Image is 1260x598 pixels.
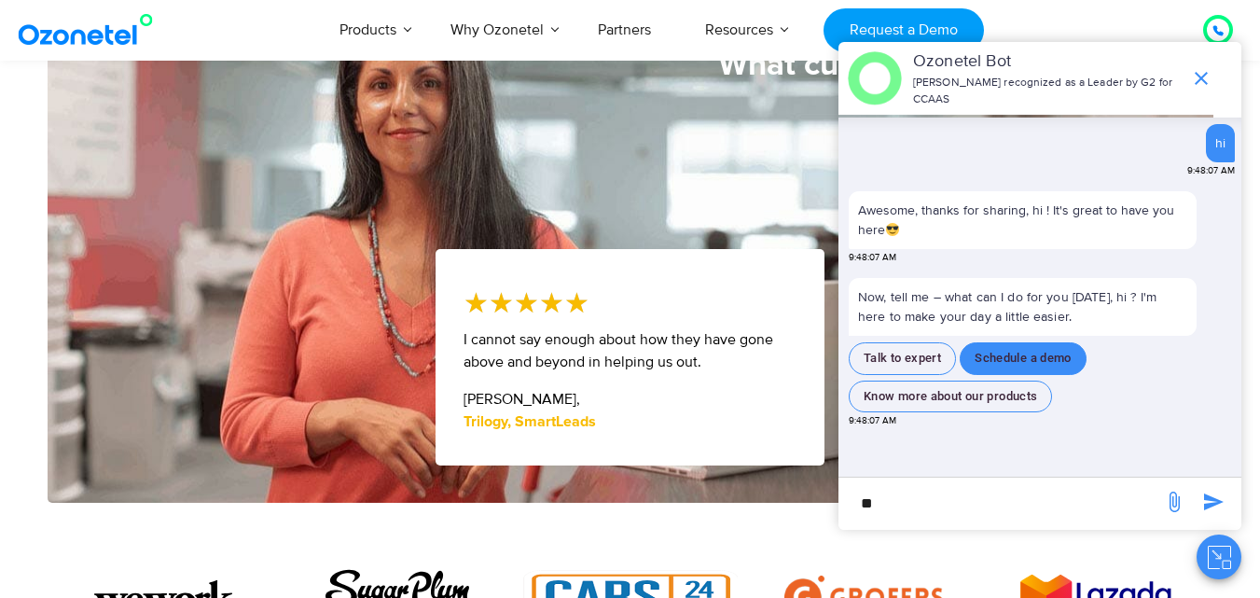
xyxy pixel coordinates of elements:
button: Close chat [1197,535,1241,579]
i: ★ [464,282,489,324]
span: send message [1195,483,1232,521]
a: Request a Demo [824,8,983,52]
span: 9:48:07 AM [849,251,896,265]
h5: What customers say about us! [48,49,1162,81]
i: ★ [489,282,514,324]
p: Now, tell me – what can I do for you [DATE], hi ? I'm here to make your day a little easier. [849,278,1197,336]
img: header [848,51,902,105]
p: [PERSON_NAME] recognized as a Leader by G2 for CCAAS [913,75,1181,108]
div: new-msg-input [848,487,1154,521]
span: send message [1156,483,1193,521]
p: Ozonetel Bot [913,49,1181,75]
span: [PERSON_NAME], [464,390,580,409]
div: hi [1215,133,1225,153]
img: 😎 [886,223,899,236]
i: ★ [514,282,539,324]
span: end chat or minimize [1183,60,1220,97]
div: 5/5 [464,282,589,324]
button: Talk to expert [849,342,956,375]
button: Know more about our products [849,381,1052,413]
span: I cannot say enough about how they have gone above and beyond in helping us out. [464,330,773,371]
i: ★ [564,282,589,324]
i: ★ [539,282,564,324]
p: Awesome, thanks for sharing, hi ! It's great to have you here [858,201,1187,240]
strong: Trilogy, SmartLeads [464,414,596,429]
span: 9:48:07 AM [1187,164,1235,178]
button: Schedule a demo [960,342,1087,375]
span: 9:48:07 AM [849,414,896,428]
